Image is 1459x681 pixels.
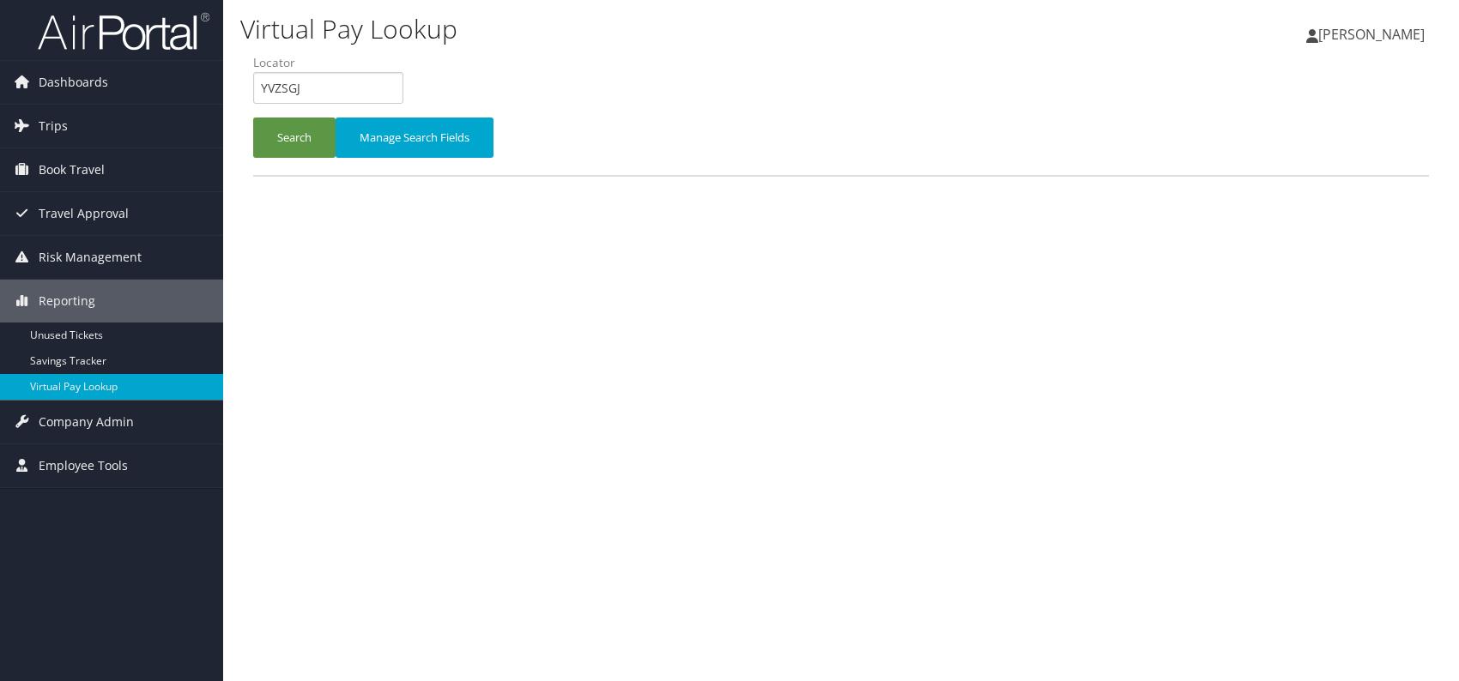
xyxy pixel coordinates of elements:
button: Search [253,118,336,158]
a: [PERSON_NAME] [1306,9,1442,60]
span: Travel Approval [39,192,129,235]
span: Risk Management [39,236,142,279]
span: Company Admin [39,401,134,443]
span: Trips [39,105,68,148]
span: Dashboards [39,61,108,104]
span: Reporting [39,280,95,322]
button: Manage Search Fields [336,118,493,158]
img: airportal-logo.png [38,11,209,51]
span: Book Travel [39,148,105,191]
h1: Virtual Pay Lookup [240,11,1041,47]
span: Employee Tools [39,444,128,487]
label: Locator [253,54,416,71]
span: [PERSON_NAME] [1318,25,1425,44]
